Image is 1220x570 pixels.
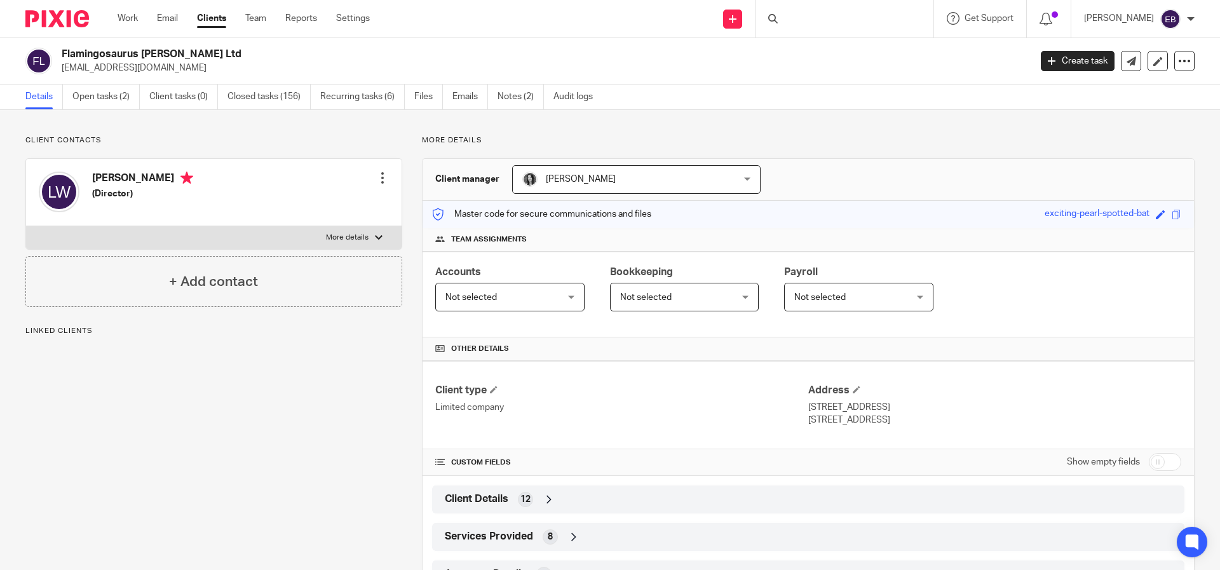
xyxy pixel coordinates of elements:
div: exciting-pearl-spotted-bat [1045,207,1149,222]
h4: Client type [435,384,808,397]
h4: Address [808,384,1181,397]
a: Emails [452,85,488,109]
span: Bookkeeping [610,267,673,277]
span: Accounts [435,267,481,277]
span: Get Support [965,14,1013,23]
a: Details [25,85,63,109]
p: More details [422,135,1195,146]
a: Files [414,85,443,109]
a: Settings [336,12,370,25]
span: Team assignments [451,234,527,245]
p: [PERSON_NAME] [1084,12,1154,25]
label: Show empty fields [1067,456,1140,468]
a: Clients [197,12,226,25]
a: Notes (2) [498,85,544,109]
p: [STREET_ADDRESS] [808,414,1181,426]
h3: Client manager [435,173,499,186]
h4: [PERSON_NAME] [92,172,193,187]
img: brodie%203%20small.jpg [522,172,538,187]
span: [PERSON_NAME] [546,175,616,184]
p: Linked clients [25,326,402,336]
h2: Flamingosaurus [PERSON_NAME] Ltd [62,48,830,61]
span: Not selected [620,293,672,302]
a: Client tasks (0) [149,85,218,109]
img: Pixie [25,10,89,27]
p: Limited company [435,401,808,414]
span: Services Provided [445,530,533,543]
a: Recurring tasks (6) [320,85,405,109]
span: 8 [548,531,553,543]
h4: + Add contact [169,272,258,292]
img: svg%3E [25,48,52,74]
span: Other details [451,344,509,354]
h5: (Director) [92,187,193,200]
img: svg%3E [39,172,79,212]
a: Open tasks (2) [72,85,140,109]
a: Reports [285,12,317,25]
span: Client Details [445,492,508,506]
a: Create task [1041,51,1115,71]
p: [EMAIL_ADDRESS][DOMAIN_NAME] [62,62,1022,74]
i: Primary [180,172,193,184]
p: [STREET_ADDRESS] [808,401,1181,414]
a: Team [245,12,266,25]
a: Closed tasks (156) [227,85,311,109]
p: Client contacts [25,135,402,146]
span: Not selected [794,293,846,302]
a: Audit logs [553,85,602,109]
span: Not selected [445,293,497,302]
p: More details [326,233,369,243]
span: 12 [520,493,531,506]
a: Work [118,12,138,25]
p: Master code for secure communications and files [432,208,651,221]
a: Email [157,12,178,25]
img: svg%3E [1160,9,1181,29]
span: Payroll [784,267,818,277]
h4: CUSTOM FIELDS [435,458,808,468]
